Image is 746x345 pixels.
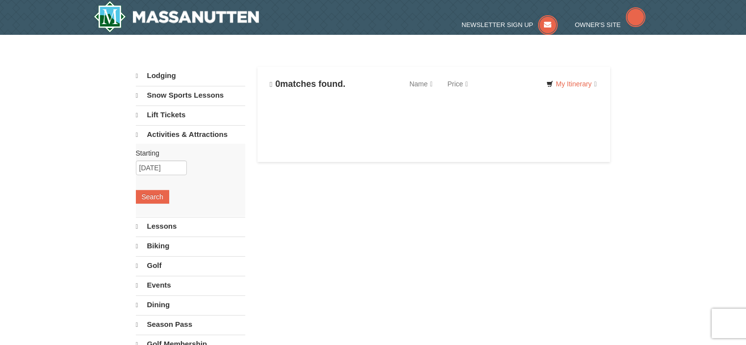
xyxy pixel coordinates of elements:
a: Lessons [136,217,245,236]
a: Newsletter Sign Up [462,21,558,28]
a: Season Pass [136,315,245,334]
a: Activities & Attractions [136,125,245,144]
a: My Itinerary [540,77,603,91]
a: Events [136,276,245,294]
a: Lift Tickets [136,106,245,124]
a: Lodging [136,67,245,85]
a: Golf [136,256,245,275]
a: Dining [136,295,245,314]
a: Biking [136,237,245,255]
a: Price [440,74,475,94]
span: Owner's Site [575,21,621,28]
span: Newsletter Sign Up [462,21,533,28]
a: Name [402,74,440,94]
a: Owner's Site [575,21,645,28]
a: Snow Sports Lessons [136,86,245,105]
a: Massanutten Resort [94,1,259,32]
img: Massanutten Resort Logo [94,1,259,32]
label: Starting [136,148,238,158]
button: Search [136,190,169,204]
